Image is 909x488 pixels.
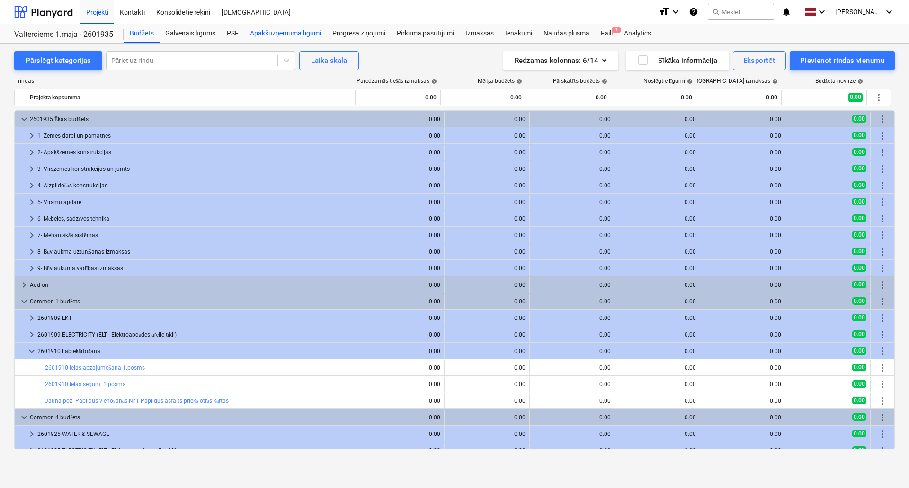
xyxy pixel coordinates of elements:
i: keyboard_arrow_down [670,6,681,18]
div: 4- Aizpildošās konstrukcijas [37,178,355,193]
span: Vairāk darbību [877,379,888,390]
div: 0.00 [363,199,440,205]
div: 0.00 [619,199,696,205]
div: 0.00 [363,431,440,437]
div: 0.00 [619,364,696,371]
div: 0.00 [534,398,611,404]
div: 0.00 [448,133,526,139]
div: 6- Mēbeles, sadzīves tehnika [37,211,355,226]
div: 0.00 [363,166,440,172]
span: 0.00 [852,314,866,321]
div: Projekta kopsumma [30,90,351,105]
div: Izmaksas [460,24,499,43]
div: 0.00 [534,133,611,139]
div: Pirkuma pasūtījumi [391,24,460,43]
div: 0.00 [448,398,526,404]
div: 0.00 [448,315,526,321]
div: rindas [14,78,356,85]
div: 0.00 [619,348,696,355]
i: keyboard_arrow_down [883,6,895,18]
div: 0.00 [363,298,440,305]
div: 0.00 [704,381,781,388]
span: keyboard_arrow_right [26,246,37,257]
div: 0.00 [534,215,611,222]
a: Apakšuzņēmuma līgumi [244,24,327,43]
span: Vairāk darbību [877,130,888,142]
div: 0.00 [448,298,526,305]
div: 0.00 [363,182,440,189]
div: 0.00 [363,414,440,421]
div: 0.00 [448,166,526,172]
span: Vairāk darbību [877,428,888,440]
div: Faili [595,24,618,43]
span: 0.00 [852,430,866,437]
div: Galvenais līgums [160,24,221,43]
span: Vairāk darbību [877,196,888,208]
div: 0.00 [619,166,696,172]
div: 0.00 [619,149,696,156]
div: 0.00 [704,166,781,172]
div: 0.00 [448,381,526,388]
div: 0.00 [448,248,526,255]
div: 0.00 [534,331,611,338]
button: Pārslēgt kategorijas [14,51,102,70]
span: keyboard_arrow_right [26,445,37,456]
div: 0.00 [363,149,440,156]
span: 0.00 [852,297,866,305]
div: 0.00 [704,215,781,222]
div: 0.00 [534,182,611,189]
div: 0.00 [619,133,696,139]
span: keyboard_arrow_right [26,147,37,158]
div: Pievienot rindas vienumu [800,54,884,67]
div: 0.00 [534,166,611,172]
div: 0.00 [448,282,526,288]
div: 0.00 [363,265,440,272]
div: Eksportēt [743,54,775,67]
span: 0.00 [852,115,866,123]
span: keyboard_arrow_right [26,312,37,324]
div: 0.00 [704,149,781,156]
span: 0.00 [852,165,866,172]
div: 0.00 [619,414,696,421]
div: 2601909 ELECTRICITY (ELT - Elektroapgādes ārējie tīkli) [37,327,355,342]
div: 0.00 [615,90,692,105]
span: keyboard_arrow_right [26,130,37,142]
a: PSF [221,24,244,43]
div: 0.00 [704,248,781,255]
span: help [856,79,863,84]
div: 0.00 [704,447,781,454]
span: 0.00 [852,413,866,421]
span: Vairāk darbību [877,213,888,224]
div: 0.00 [363,447,440,454]
span: keyboard_arrow_down [26,346,37,357]
div: 0.00 [534,298,611,305]
div: Valterciems 1.māja - 2601935 [14,30,113,40]
div: 0.00 [704,398,781,404]
div: Ienākumi [499,24,538,43]
i: format_size [659,6,670,18]
span: Vairāk darbību [877,114,888,125]
div: 0.00 [619,315,696,321]
div: 0.00 [704,331,781,338]
div: 0.00 [619,116,696,123]
div: 0.00 [619,447,696,454]
div: 0.00 [619,381,696,388]
span: keyboard_arrow_right [26,180,37,191]
button: Redzamas kolonnas:6/14 [503,51,618,70]
div: 0.00 [619,215,696,222]
div: 0.00 [530,90,607,105]
span: help [429,79,437,84]
span: help [685,79,693,84]
a: Jauna poz. Papildus vienošanās Nr.1 Papildus asfalts priekš otrās kārtas [45,398,229,404]
div: Noslēgtie līgumi [643,78,693,85]
div: 0.00 [363,331,440,338]
div: Sīkāka informācija [637,54,718,67]
div: 0.00 [363,381,440,388]
div: 0.00 [619,331,696,338]
div: Common 1 budžets [30,294,355,309]
div: 0.00 [704,232,781,239]
div: 0.00 [704,431,781,437]
div: 0.00 [534,315,611,321]
div: 0.00 [704,298,781,305]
